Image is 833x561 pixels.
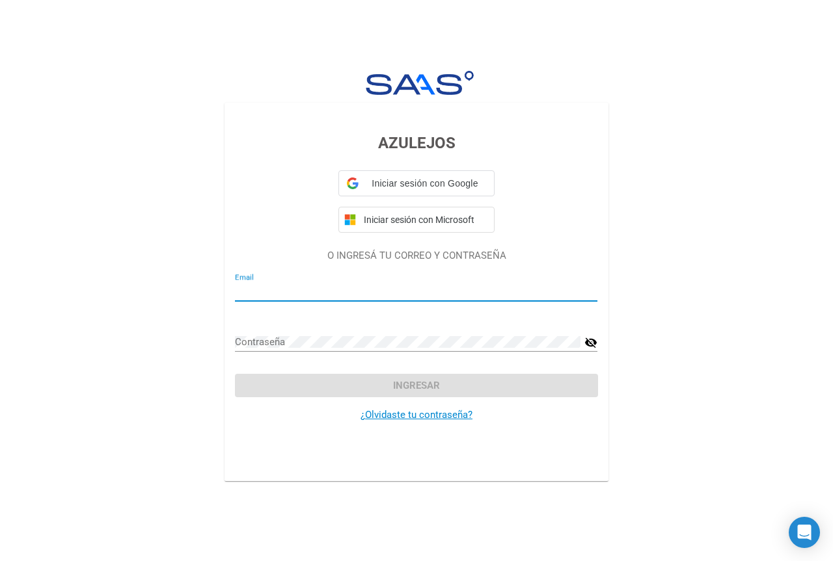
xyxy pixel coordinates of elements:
button: Ingresar [235,374,597,397]
h3: AZULEJOS [235,131,597,155]
div: Open Intercom Messenger [789,517,820,548]
mat-icon: visibility_off [584,335,597,350]
div: Iniciar sesión con Google [338,170,495,196]
span: Ingresar [393,380,440,391]
button: Iniciar sesión con Microsoft [338,207,495,233]
span: Iniciar sesión con Microsoft [361,215,489,225]
span: Iniciar sesión con Google [364,177,486,190]
p: O INGRESÁ TU CORREO Y CONTRASEÑA [235,248,597,263]
a: ¿Olvidaste tu contraseña? [361,409,472,421]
